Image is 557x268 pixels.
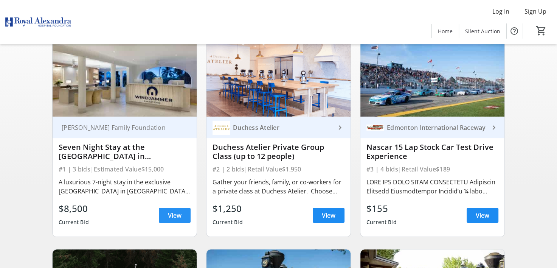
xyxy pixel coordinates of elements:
[476,211,489,220] span: View
[59,124,182,131] div: [PERSON_NAME] Family Foundation
[230,124,335,131] div: Duchess Atelier
[438,27,453,35] span: Home
[492,7,509,16] span: Log In
[213,164,344,175] div: #2 | 2 bids | Retail Value $1,950
[206,117,351,138] a: Duchess AtelierDuchess Atelier
[467,208,498,223] a: View
[524,7,546,16] span: Sign Up
[59,143,191,161] div: Seven Night Stay at the [GEOGRAPHIC_DATA] in [GEOGRAPHIC_DATA][PERSON_NAME] + $5K Travel Voucher
[59,215,89,229] div: Current Bid
[366,178,498,196] div: LORE IPS DOLO SITAM CONSECTETU Adipiscin Elitsedd Eiusmodtempor Incidid’u ¼ labo etdol magn aliqu...
[366,119,384,136] img: Edmonton International Raceway
[159,208,191,223] a: View
[213,119,230,136] img: Duchess Atelier
[518,5,552,17] button: Sign Up
[59,164,191,175] div: #1 | 3 bids | Estimated Value $15,000
[322,211,335,220] span: View
[507,23,522,39] button: Help
[213,143,344,161] div: Duchess Atelier Private Group Class (up to 12 people)
[384,124,489,131] div: Edmonton International Raceway
[360,117,504,138] a: Edmonton International RacewayEdmonton International Raceway
[168,211,182,220] span: View
[313,208,344,223] a: View
[366,202,397,215] div: $155
[489,123,498,132] mat-icon: keyboard_arrow_right
[360,36,504,117] img: Nascar 15 Lap Stock Car Test Drive Experience
[213,215,243,229] div: Current Bid
[459,24,506,38] a: Silent Auction
[366,143,498,161] div: Nascar 15 Lap Stock Car Test Drive Experience
[366,164,498,175] div: #3 | 4 bids | Retail Value $189
[53,36,197,117] img: Seven Night Stay at the Windjammer Landing Resort in St. Lucia + $5K Travel Voucher
[213,202,243,215] div: $1,250
[335,123,344,132] mat-icon: keyboard_arrow_right
[486,5,515,17] button: Log In
[59,178,191,196] div: A luxurious 7-night stay in the exclusive [GEOGRAPHIC_DATA] in [GEOGRAPHIC_DATA][PERSON_NAME]. Vi...
[366,215,397,229] div: Current Bid
[465,27,500,35] span: Silent Auction
[5,3,72,41] img: Royal Alexandra Hospital Foundation's Logo
[213,178,344,196] div: Gather your friends, family, or co-workers for a private class at Duchess Atelier. Choose from an...
[534,24,548,37] button: Cart
[206,36,351,117] img: Duchess Atelier Private Group Class (up to 12 people)
[432,24,459,38] a: Home
[59,202,89,215] div: $8,500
